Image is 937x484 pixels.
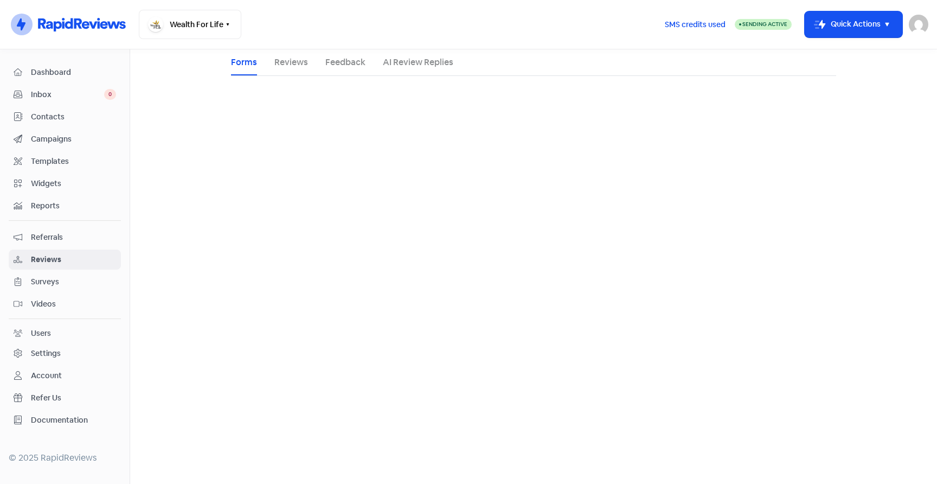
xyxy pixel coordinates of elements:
img: User [909,15,928,34]
a: Contacts [9,107,121,127]
a: Users [9,323,121,343]
a: Referrals [9,227,121,247]
div: Settings [31,348,61,359]
a: Campaigns [9,129,121,149]
a: Surveys [9,272,121,292]
div: © 2025 RapidReviews [9,451,121,464]
a: Reviews [9,250,121,270]
span: Contacts [31,111,116,123]
a: SMS credits used [656,18,735,29]
a: Widgets [9,174,121,194]
span: Documentation [31,415,116,426]
span: Refer Us [31,392,116,404]
div: Account [31,370,62,381]
a: Account [9,366,121,386]
span: SMS credits used [665,19,726,30]
a: AI Review Replies [383,56,453,69]
span: Videos [31,298,116,310]
button: Wealth For Life [139,10,241,39]
a: Reports [9,196,121,216]
span: Surveys [31,276,116,288]
a: Videos [9,294,121,314]
span: Sending Active [742,21,787,28]
span: Dashboard [31,67,116,78]
a: Inbox 0 [9,85,121,105]
span: Reviews [31,254,116,265]
div: Users [31,328,51,339]
span: Campaigns [31,133,116,145]
button: Quick Actions [805,11,902,37]
a: Dashboard [9,62,121,82]
a: Feedback [325,56,365,69]
a: Templates [9,151,121,171]
span: Templates [31,156,116,167]
a: Documentation [9,410,121,430]
span: Referrals [31,232,116,243]
a: Reviews [274,56,308,69]
span: 0 [104,89,116,100]
a: Forms [231,56,257,69]
span: Reports [31,200,116,212]
span: Widgets [31,178,116,189]
span: Inbox [31,89,104,100]
a: Refer Us [9,388,121,408]
a: Sending Active [735,18,792,31]
a: Settings [9,343,121,364]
